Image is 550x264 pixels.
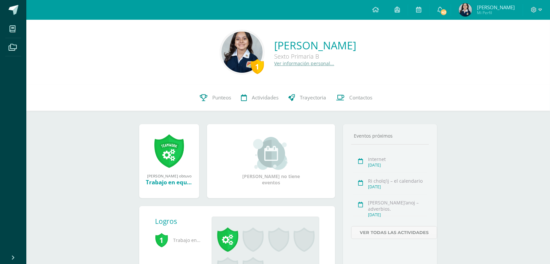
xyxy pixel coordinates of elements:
[368,178,427,184] div: Ri cholq’ij – el calendario
[331,85,378,111] a: Contactos
[351,133,429,139] div: Eventos próximos
[155,231,201,249] span: Trabajo en equipo
[477,4,515,11] span: [PERSON_NAME]
[146,178,193,186] div: Trabajo en equipo
[368,162,427,168] div: [DATE]
[368,156,427,162] div: Internet
[300,94,327,101] span: Trayectoria
[459,3,472,16] img: c26659cd94272a7c53db80ab83b2156e.png
[368,212,427,218] div: [DATE]
[155,232,168,248] span: 1
[275,60,334,66] a: Ver información personal...
[275,52,356,60] div: Sexto Primaria B
[195,85,236,111] a: Punteos
[440,9,447,16] span: 42
[351,226,437,239] a: Ver todas las actividades
[146,173,193,178] div: [PERSON_NAME] obtuvo
[236,85,284,111] a: Actividades
[275,38,356,52] a: [PERSON_NAME]
[222,32,263,73] img: cbd3d7011f032f26a216877488135a2b.png
[284,85,331,111] a: Trayectoria
[368,199,427,212] div: [PERSON_NAME]’anoj – adverbios.
[251,59,264,74] div: 1
[253,137,289,170] img: event_small.png
[238,137,304,186] div: [PERSON_NAME] no tiene eventos
[252,94,279,101] span: Actividades
[155,217,206,226] div: Logros
[350,94,373,101] span: Contactos
[477,10,515,15] span: Mi Perfil
[368,184,427,190] div: [DATE]
[213,94,231,101] span: Punteos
